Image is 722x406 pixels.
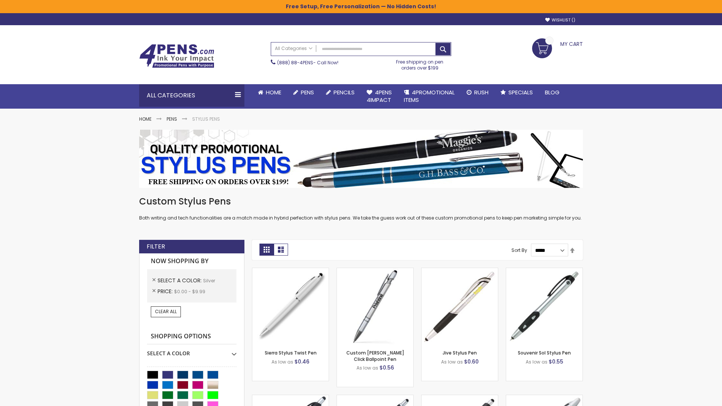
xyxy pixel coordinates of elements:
[388,56,452,71] div: Free shipping on pen orders over $199
[252,268,329,274] a: Stypen-35-Silver
[422,395,498,401] a: Souvenir® Emblem Stylus Pen-Silver
[337,268,413,344] img: Custom Alex II Click Ballpoint Pen-Silver
[192,116,220,122] strong: Stylus Pens
[147,329,237,345] strong: Shopping Options
[346,350,404,362] a: Custom [PERSON_NAME] Click Ballpoint Pen
[158,288,174,295] span: Price
[404,88,455,104] span: 4PROMOTIONAL ITEMS
[139,84,244,107] div: All Categories
[203,277,215,284] span: Silver
[151,306,181,317] a: Clear All
[361,84,398,109] a: 4Pens4impact
[147,242,165,251] strong: Filter
[259,244,274,256] strong: Grid
[398,84,461,109] a: 4PROMOTIONALITEMS
[275,45,312,52] span: All Categories
[367,88,392,104] span: 4Pens 4impact
[518,350,571,356] a: Souvenir Sol Stylus Pen
[277,59,338,66] span: - Call Now!
[139,195,583,221] div: Both writing and tech functionalities are a match made in hybrid perfection with stylus pens. We ...
[252,84,287,101] a: Home
[464,358,479,365] span: $0.60
[549,358,563,365] span: $0.55
[422,268,498,274] a: Jive Stylus Pen-Silver
[252,395,329,401] a: React Stylus Grip Pen-Silver
[506,395,582,401] a: Twist Highlighter-Pen Stylus Combo-Silver
[174,288,205,295] span: $0.00 - $9.99
[526,359,548,365] span: As low as
[337,395,413,401] a: Epiphany Stylus Pens-Silver
[147,344,237,357] div: Select A Color
[539,84,566,101] a: Blog
[508,88,533,96] span: Specials
[139,130,583,188] img: Stylus Pens
[139,195,583,208] h1: Custom Stylus Pens
[461,84,494,101] a: Rush
[147,253,237,269] strong: Now Shopping by
[441,359,463,365] span: As low as
[334,88,355,96] span: Pencils
[337,268,413,274] a: Custom Alex II Click Ballpoint Pen-Silver
[139,116,152,122] a: Home
[271,42,316,55] a: All Categories
[158,277,203,284] span: Select A Color
[422,268,498,344] img: Jive Stylus Pen-Silver
[356,365,378,371] span: As low as
[443,350,477,356] a: Jive Stylus Pen
[545,88,560,96] span: Blog
[494,84,539,101] a: Specials
[506,268,582,344] img: Souvenir Sol Stylus Pen-Silver
[277,59,313,66] a: (888) 88-4PENS
[252,268,329,344] img: Stypen-35-Silver
[265,350,317,356] a: Sierra Stylus Twist Pen
[506,268,582,274] a: Souvenir Sol Stylus Pen-Silver
[474,88,488,96] span: Rush
[320,84,361,101] a: Pencils
[294,358,309,365] span: $0.46
[301,88,314,96] span: Pens
[511,247,527,253] label: Sort By
[139,44,214,68] img: 4Pens Custom Pens and Promotional Products
[155,308,177,315] span: Clear All
[379,364,394,371] span: $0.56
[545,17,575,23] a: Wishlist
[287,84,320,101] a: Pens
[266,88,281,96] span: Home
[272,359,293,365] span: As low as
[167,116,177,122] a: Pens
